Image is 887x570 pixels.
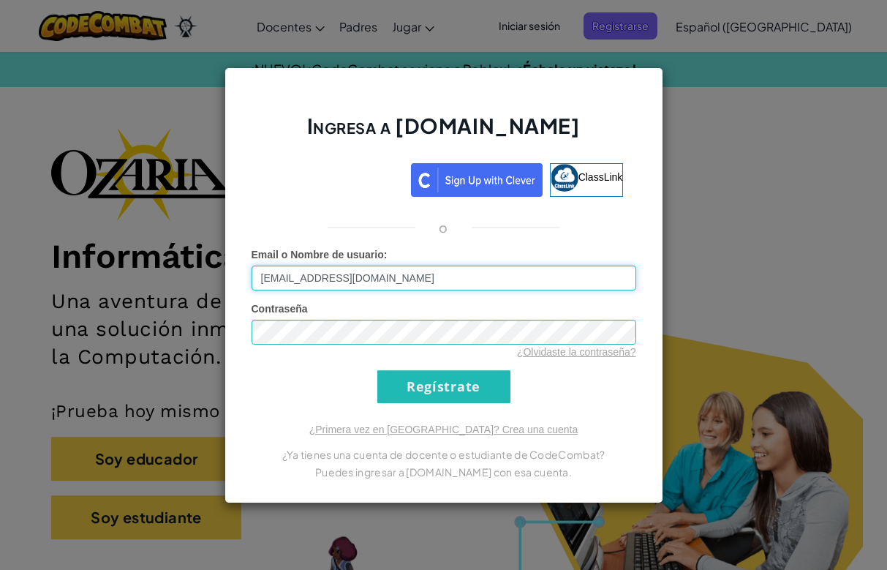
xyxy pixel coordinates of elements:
label: : [252,247,388,262]
a: Acceder con Google. Se abre en una pestaña nueva [264,163,404,197]
img: clever_sso_button@2x.png [411,163,543,197]
span: ClassLink [578,170,623,182]
p: Puedes ingresar a [DOMAIN_NAME] con esa cuenta. [252,463,636,481]
p: o [439,219,448,236]
img: classlink-logo-small.png [551,164,578,192]
span: Email o Nombre de usuario [252,249,384,260]
p: ¿Ya tienes una cuenta de docente o estudiante de CodeCombat? [252,446,636,463]
iframe: Botón de Acceder con Google [257,162,411,194]
span: Contraseña [252,303,308,315]
div: Acceder con Google. Se abre en una pestaña nueva [264,162,404,194]
a: ¿Primera vez en [GEOGRAPHIC_DATA]? Crea una cuenta [309,424,578,435]
iframe: Diálogo de Acceder con Google [586,15,872,236]
input: Regístrate [377,370,510,403]
a: ¿Olvidaste la contraseña? [517,346,636,358]
h2: Ingresa a [DOMAIN_NAME] [252,112,636,154]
